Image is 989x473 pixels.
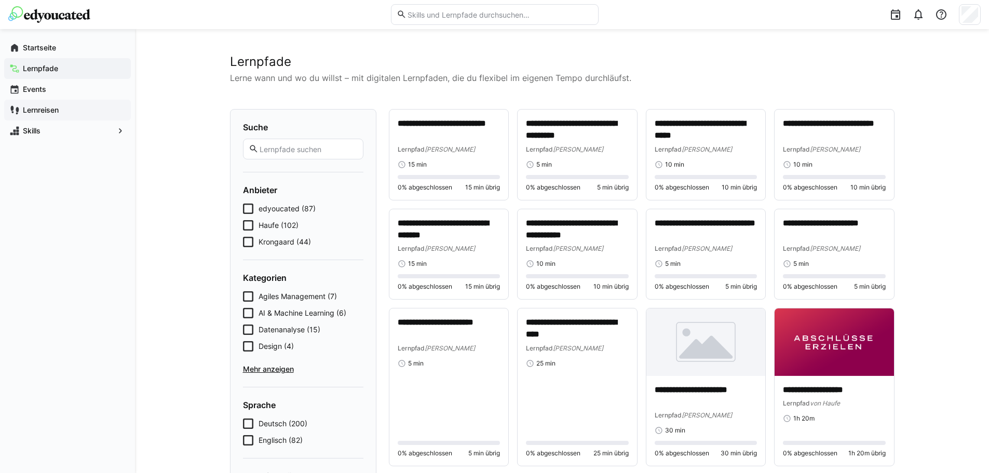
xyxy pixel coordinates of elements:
[259,237,311,247] span: Krongaard (44)
[783,145,810,153] span: Lernpfad
[553,344,603,352] span: [PERSON_NAME]
[553,245,603,252] span: [PERSON_NAME]
[655,145,682,153] span: Lernpfad
[655,411,682,419] span: Lernpfad
[810,245,860,252] span: [PERSON_NAME]
[259,308,346,318] span: AI & Machine Learning (6)
[553,145,603,153] span: [PERSON_NAME]
[655,183,709,192] span: 0% abgeschlossen
[722,183,757,192] span: 10 min übrig
[655,282,709,291] span: 0% abgeschlossen
[665,160,684,169] span: 10 min
[259,435,303,445] span: Englisch (82)
[259,144,357,154] input: Lernpfade suchen
[536,359,556,368] span: 25 min
[526,245,553,252] span: Lernpfad
[259,220,299,231] span: Haufe (102)
[526,282,580,291] span: 0% abgeschlossen
[526,183,580,192] span: 0% abgeschlossen
[536,260,556,268] span: 10 min
[854,282,886,291] span: 5 min übrig
[243,364,363,374] span: Mehr anzeigen
[783,282,837,291] span: 0% abgeschlossen
[398,183,452,192] span: 0% abgeschlossen
[398,344,425,352] span: Lernpfad
[725,282,757,291] span: 5 min übrig
[793,260,809,268] span: 5 min
[783,183,837,192] span: 0% abgeschlossen
[536,160,552,169] span: 5 min
[783,245,810,252] span: Lernpfad
[593,282,629,291] span: 10 min übrig
[259,204,316,214] span: edyoucated (87)
[665,260,681,268] span: 5 min
[468,449,500,457] span: 5 min übrig
[646,308,766,375] img: image
[230,54,895,70] h2: Lernpfade
[682,411,732,419] span: [PERSON_NAME]
[425,245,475,252] span: [PERSON_NAME]
[655,245,682,252] span: Lernpfad
[526,344,553,352] span: Lernpfad
[465,282,500,291] span: 15 min übrig
[526,145,553,153] span: Lernpfad
[597,183,629,192] span: 5 min übrig
[259,418,307,429] span: Deutsch (200)
[243,122,363,132] h4: Suche
[407,10,592,19] input: Skills und Lernpfade durchsuchen…
[243,185,363,195] h4: Anbieter
[793,414,815,423] span: 1h 20m
[465,183,500,192] span: 15 min übrig
[243,273,363,283] h4: Kategorien
[425,145,475,153] span: [PERSON_NAME]
[793,160,812,169] span: 10 min
[398,449,452,457] span: 0% abgeschlossen
[259,341,294,352] span: Design (4)
[810,399,840,407] span: von Haufe
[682,245,732,252] span: [PERSON_NAME]
[398,145,425,153] span: Lernpfad
[425,344,475,352] span: [PERSON_NAME]
[230,72,895,84] p: Lerne wann und wo du willst – mit digitalen Lernpfaden, die du flexibel im eigenen Tempo durchläu...
[259,291,337,302] span: Agiles Management (7)
[810,145,860,153] span: [PERSON_NAME]
[259,325,320,335] span: Datenanalyse (15)
[526,449,580,457] span: 0% abgeschlossen
[848,449,886,457] span: 1h 20m übrig
[408,260,427,268] span: 15 min
[655,449,709,457] span: 0% abgeschlossen
[398,245,425,252] span: Lernpfad
[665,426,685,435] span: 30 min
[783,449,837,457] span: 0% abgeschlossen
[593,449,629,457] span: 25 min übrig
[408,359,424,368] span: 5 min
[408,160,427,169] span: 15 min
[682,145,732,153] span: [PERSON_NAME]
[783,399,810,407] span: Lernpfad
[721,449,757,457] span: 30 min übrig
[850,183,886,192] span: 10 min übrig
[775,308,894,375] img: image
[243,400,363,410] h4: Sprache
[398,282,452,291] span: 0% abgeschlossen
